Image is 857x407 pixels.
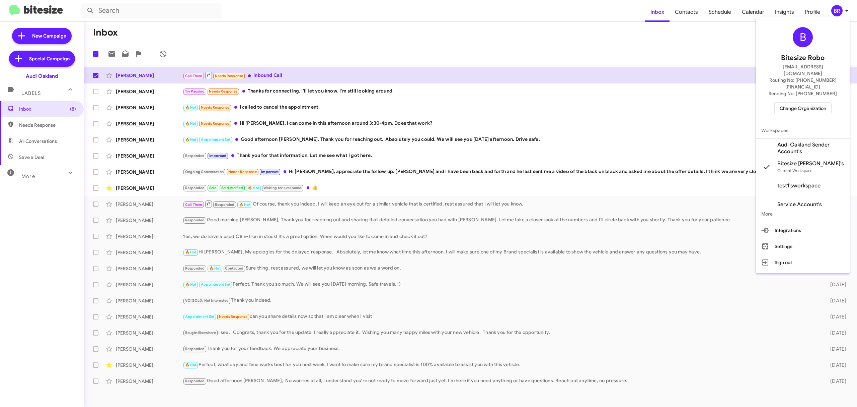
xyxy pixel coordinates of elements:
[777,182,821,189] span: test1'sworkspace
[777,168,812,173] span: Current Workspace
[764,63,842,77] span: [EMAIL_ADDRESS][DOMAIN_NAME]
[764,77,842,90] span: Routing No: [PHONE_NUMBER][FINANCIAL_ID]
[769,90,837,97] span: Sending No: [PHONE_NUMBER]
[780,103,826,114] span: Change Organization
[756,254,850,271] button: Sign out
[756,222,850,238] button: Integrations
[781,53,825,63] span: Bitesize Robo
[777,141,844,155] span: Audi Oakland Sender Account's
[777,160,844,167] span: Bitesize [PERSON_NAME]'s
[756,206,850,222] span: More
[756,238,850,254] button: Settings
[777,201,822,208] span: Service Account's
[793,27,813,47] div: B
[774,102,832,114] button: Change Organization
[756,122,850,138] span: Workspaces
